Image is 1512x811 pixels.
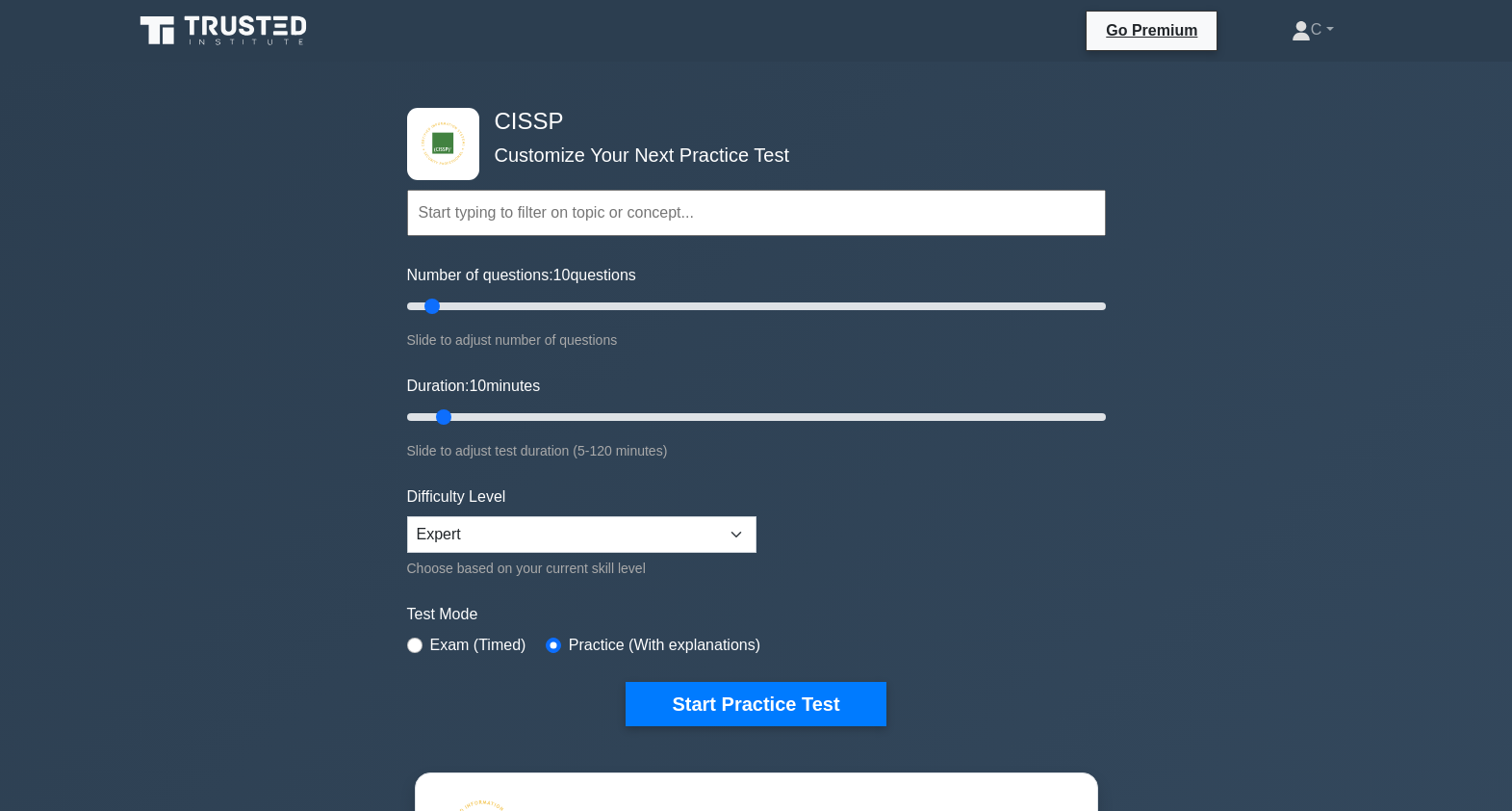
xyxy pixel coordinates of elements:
div: Choose based on your current skill level [407,557,756,580]
span: 10 [469,378,486,394]
span: 10 [553,267,571,283]
label: Practice (With explanations) [569,634,760,657]
label: Number of questions: questions [407,264,636,287]
label: Difficulty Level [407,485,506,509]
a: C [1245,11,1380,49]
input: Start typing to filter on topic or concept... [407,190,1106,236]
h4: CISSP [487,108,1012,136]
div: Slide to adjust number of questions [407,328,1106,352]
div: Slide to adjust test duration (5-120 minutes) [407,439,1106,462]
label: Test Mode [407,603,1106,626]
label: Exam (Timed) [430,634,526,657]
label: Duration: minutes [407,375,541,398]
a: Go Premium [1094,18,1209,42]
button: Start Practice Test [626,682,885,726]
